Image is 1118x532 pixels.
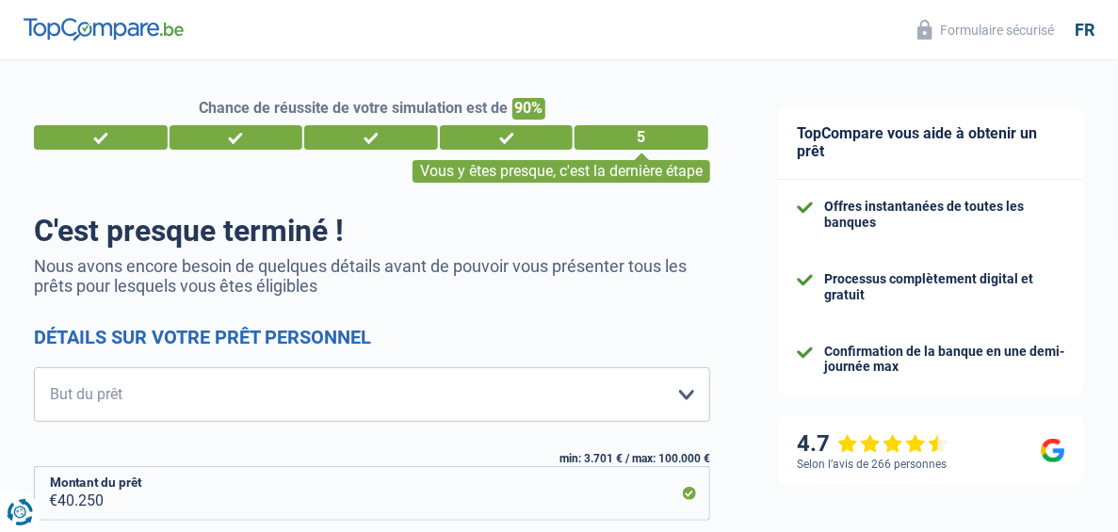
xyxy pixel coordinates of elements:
[34,466,57,521] span: €
[170,125,303,150] div: 2
[34,125,168,150] div: 1
[1075,20,1094,40] div: fr
[824,271,1065,303] div: Processus complètement digital et gratuit
[34,326,710,348] h2: Détails sur votre prêt personnel
[797,430,948,458] div: 4.7
[575,125,708,150] div: 5
[24,18,184,40] img: TopCompare Logo
[906,14,1065,45] button: Formulaire sécurisé
[304,125,438,150] div: 3
[797,458,947,471] div: Selon l’avis de 266 personnes
[34,256,710,296] p: Nous avons encore besoin de quelques détails avant de pouvoir vous présenter tous les prêts pour ...
[34,213,710,249] h1: C'est presque terminé !
[413,160,710,183] div: Vous y êtes presque, c'est la dernière étape
[824,199,1065,231] div: Offres instantanées de toutes les banques
[440,125,574,150] div: 4
[824,344,1065,376] div: Confirmation de la banque en une demi-journée max
[778,105,1084,180] div: TopCompare vous aide à obtenir un prêt
[512,98,545,120] span: 90%
[34,452,710,465] div: min: 3.701 € / max: 100.000 €
[200,99,509,117] span: Chance de réussite de votre simulation est de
